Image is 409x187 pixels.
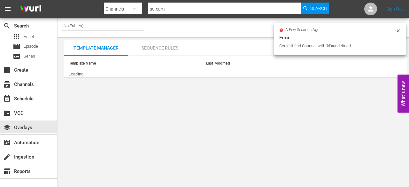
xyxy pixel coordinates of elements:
[13,33,20,41] span: Asset
[3,66,11,74] span: Create
[3,153,11,161] span: Ingestion
[3,109,11,117] span: VOD
[386,6,403,12] a: Sign Out
[201,56,338,71] th: Last Modified
[15,2,46,17] img: ans4CAIJ8jUAAAAAAAAAAAAAAAAAAAAAAAAgQb4GAAAAAAAAAAAAAAAAAAAAAAAAJMjXAAAAAAAAAAAAAAAAAAAAAAAAgAT5G...
[279,34,401,42] div: Error
[3,22,11,30] span: Search
[4,5,12,13] span: menu
[285,27,320,33] span: a few seconds ago
[64,56,201,71] th: Template Name
[64,71,407,78] td: Loading...
[64,40,128,56] button: Template Manager
[24,34,34,40] span: Asset
[3,81,11,88] span: Channels
[128,40,192,56] button: Sequence Rules
[3,95,11,103] span: Schedule
[310,3,327,14] span: Search
[279,43,394,49] div: Couldn't find Channel with 'id'=undefined
[397,74,409,113] button: Open Feedback Widget
[3,139,11,146] span: Automation
[3,168,11,175] span: Reports
[24,53,35,59] span: Series
[3,124,11,131] span: Overlays
[24,43,38,50] span: Episode
[13,43,20,51] span: Episode
[301,3,329,14] button: Search
[13,52,20,60] span: Series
